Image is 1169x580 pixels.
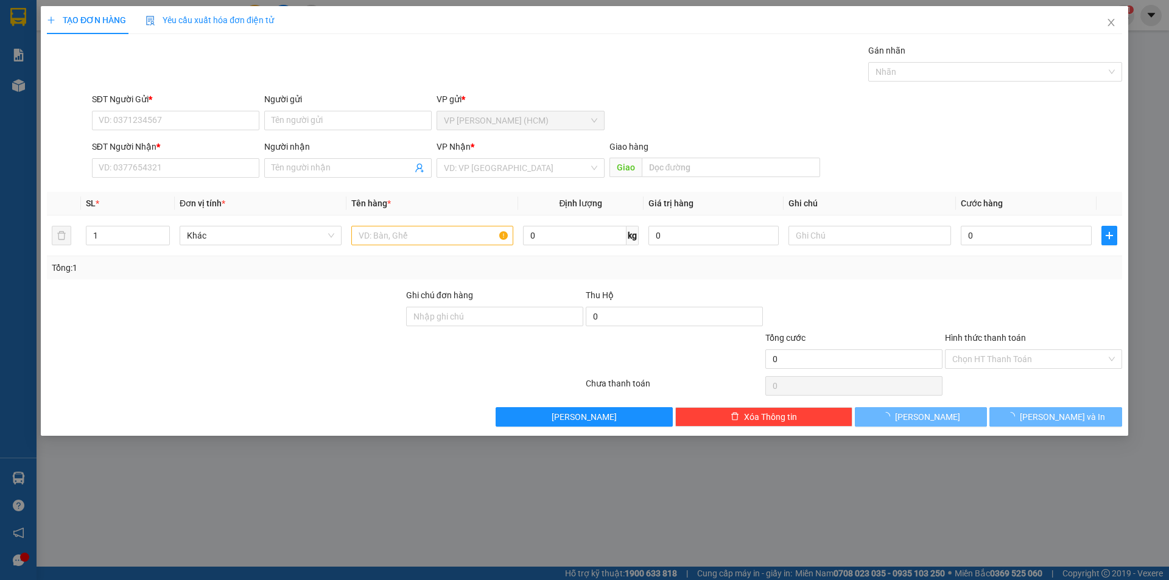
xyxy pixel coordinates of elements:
div: Người nhận [264,140,432,153]
button: plus [1101,226,1117,245]
div: VP gửi [437,93,605,106]
span: Yêu cầu xuất hóa đơn điện tử [146,15,274,25]
span: Giá trị hàng [648,198,693,208]
span: loading [882,412,896,421]
div: SĐT Người Nhận [92,140,259,153]
input: Dọc đường [642,158,820,177]
span: plus [1102,231,1117,240]
input: Ghi chú đơn hàng [406,307,583,326]
button: [PERSON_NAME] [855,407,987,427]
div: Chưa thanh toán [584,377,764,398]
span: Cước hàng [961,198,1003,208]
span: Giao [609,158,642,177]
span: SL [86,198,96,208]
th: Ghi chú [784,192,956,215]
span: user-add [415,163,425,173]
span: [PERSON_NAME] và In [1020,410,1105,424]
button: Close [1094,6,1128,40]
button: deleteXóa Thông tin [676,407,853,427]
span: kg [627,226,639,245]
span: close [1106,18,1116,27]
button: [PERSON_NAME] [496,407,673,427]
input: 0 [648,226,779,245]
button: delete [52,226,71,245]
span: [PERSON_NAME] [896,410,961,424]
span: Đơn vị tính [180,198,225,208]
span: TẠO ĐƠN HÀNG [47,15,126,25]
span: Khác [187,226,334,245]
span: loading [1006,412,1020,421]
div: Người gửi [264,93,432,106]
button: [PERSON_NAME] và In [990,407,1122,427]
span: VP Nhận [437,142,471,152]
span: [PERSON_NAME] [552,410,617,424]
span: Định lượng [560,198,603,208]
span: delete [731,412,739,422]
label: Hình thức thanh toán [945,333,1026,343]
span: VP Hoàng Văn Thụ (HCM) [444,111,597,130]
label: Gán nhãn [868,46,905,55]
span: Thu Hộ [586,290,614,300]
span: Tổng cước [765,333,806,343]
input: VD: Bàn, Ghế [351,226,513,245]
div: Tổng: 1 [52,261,451,274]
span: plus [47,16,55,24]
input: Ghi Chú [789,226,951,245]
div: SĐT Người Gửi [92,93,259,106]
span: Tên hàng [351,198,391,208]
span: Xóa Thông tin [744,410,797,424]
img: icon [146,16,155,26]
span: Giao hàng [609,142,648,152]
label: Ghi chú đơn hàng [406,290,473,300]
